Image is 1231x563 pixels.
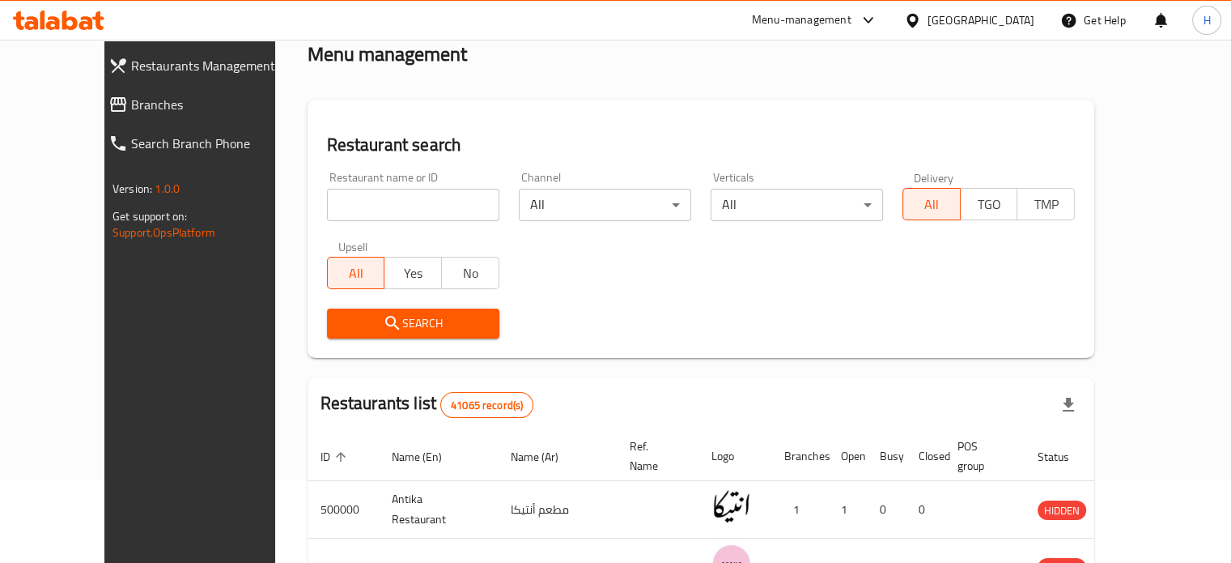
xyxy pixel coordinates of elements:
div: [GEOGRAPHIC_DATA] [927,11,1034,29]
td: 1 [771,481,828,539]
div: Export file [1049,386,1088,424]
button: All [327,257,385,289]
button: No [441,257,499,289]
td: 500000 [308,481,379,539]
th: Closed [906,432,944,481]
td: 0 [867,481,906,539]
button: All [902,188,961,220]
button: Search [327,309,499,339]
a: Search Branch Phone [96,124,310,163]
div: Menu-management [752,11,851,30]
div: Total records count [440,392,533,418]
span: Get support on: [112,206,187,227]
span: Ref. Name [630,437,679,476]
label: Delivery [914,172,954,183]
img: Antika Restaurant [711,486,752,527]
span: HIDDEN [1038,501,1086,520]
button: TMP [1017,188,1075,220]
h2: Restaurants list [320,391,534,418]
button: Yes [384,257,442,289]
span: Name (Ar) [511,447,579,467]
h2: Menu management [308,41,467,67]
button: TGO [960,188,1018,220]
span: Restaurants Management [131,56,297,75]
a: Branches [96,85,310,124]
a: Restaurants Management [96,46,310,85]
td: 0 [906,481,944,539]
label: Upsell [338,241,368,252]
input: Search for restaurant name or ID.. [327,189,499,221]
th: Busy [867,432,906,481]
span: 1.0.0 [155,178,180,199]
span: Status [1038,447,1090,467]
span: ID [320,447,351,467]
span: Yes [391,262,435,285]
div: HIDDEN [1038,501,1086,520]
span: TMP [1024,193,1068,216]
span: All [334,262,379,285]
h2: Restaurant search [327,133,1075,157]
span: No [448,262,493,285]
span: POS group [957,437,1005,476]
span: H [1203,11,1210,29]
th: Open [828,432,867,481]
td: 1 [828,481,867,539]
a: Support.OpsPlatform [112,222,215,243]
th: Branches [771,432,828,481]
span: TGO [967,193,1012,216]
span: Branches [131,95,297,114]
span: All [910,193,954,216]
div: All [711,189,883,221]
span: Search [340,313,486,334]
span: Version: [112,178,152,199]
span: Search Branch Phone [131,134,297,153]
span: Name (En) [392,447,463,467]
span: 41065 record(s) [441,398,533,413]
th: Logo [698,432,771,481]
td: Antika Restaurant [379,481,498,539]
div: All [519,189,691,221]
td: مطعم أنتيكا [498,481,617,539]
